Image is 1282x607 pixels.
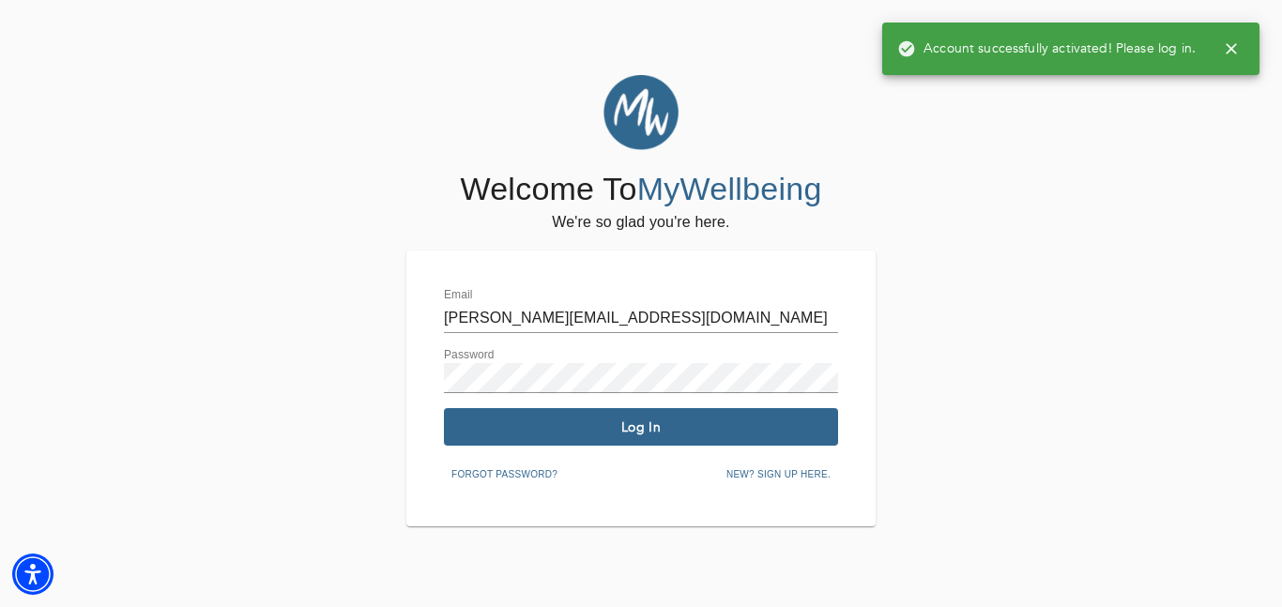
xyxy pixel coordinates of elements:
h4: Welcome To [460,170,821,209]
a: Forgot password? [444,465,565,480]
span: Log In [451,418,831,436]
button: Forgot password? [444,461,565,489]
span: Forgot password? [451,466,557,483]
div: Accessibility Menu [12,554,53,595]
span: MyWellbeing [637,171,822,206]
img: MyWellbeing [603,75,679,150]
span: Account successfully activated! Please log in. [897,39,1196,58]
span: New? Sign up here. [726,466,831,483]
label: Email [444,290,473,301]
button: Log In [444,408,838,446]
button: New? Sign up here. [719,461,838,489]
label: Password [444,350,495,361]
h6: We're so glad you're here. [552,209,729,235]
